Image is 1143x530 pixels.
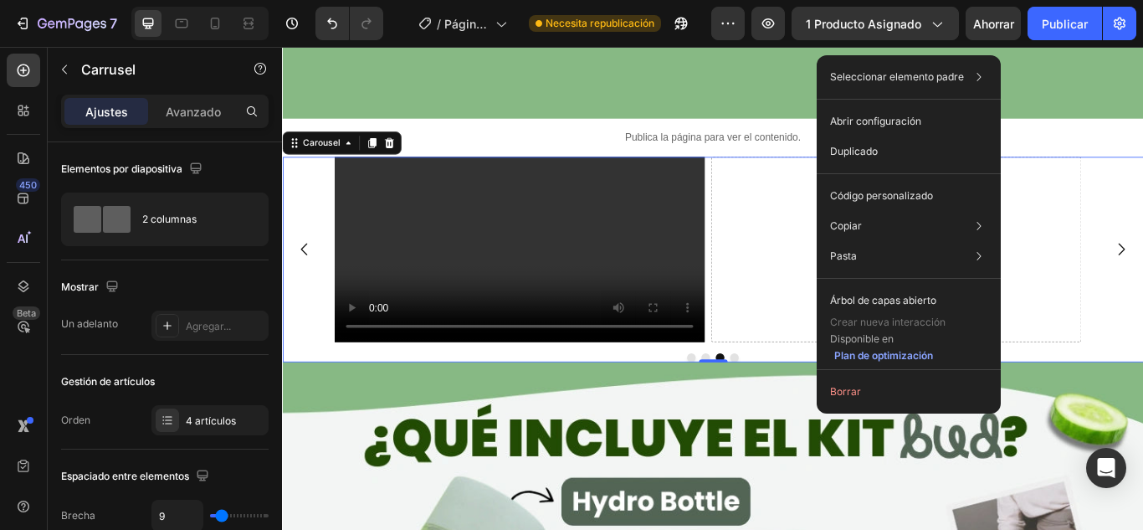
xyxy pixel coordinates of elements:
[186,320,231,332] font: Agregar...
[186,414,236,427] font: 4 artículos
[830,219,862,232] font: Copiar
[830,294,936,306] font: Árbol de capas abierto
[830,385,861,398] font: Borrar
[142,213,197,225] font: 2 columnas
[1042,17,1088,31] font: Publicar
[444,17,488,136] font: Página del producto - 27 de septiembre, 12:50:25
[7,7,125,40] button: 7
[973,17,1014,31] font: Ahorrar
[61,280,99,293] font: Mostrar
[830,316,946,328] font: Crear nueva interacción
[61,414,90,426] font: Orden
[399,99,604,112] font: Publica la página para ver el contenido.
[489,358,499,368] button: Dot
[1028,7,1102,40] button: Publicar
[830,70,964,83] font: Seleccionar elemento padre
[61,317,118,330] font: Un adelanto
[830,145,878,157] font: Duplicado
[61,375,155,388] font: Gestión de artículos
[806,17,921,31] font: 1 producto asignado
[19,179,37,191] font: 450
[85,105,128,119] font: Ajustes
[966,7,1021,40] button: Ahorrar
[681,229,770,243] div: Drop element here
[792,7,959,40] button: 1 producto asignado
[81,59,223,80] p: Carrusel
[823,377,994,407] button: Borrar
[61,162,182,175] font: Elementos por diapositiva
[60,128,492,344] video: Video
[546,17,654,29] font: Necesita republicación
[472,358,482,368] button: Dot
[830,332,894,345] font: Disponible en
[830,250,857,262] font: Pasta
[437,17,441,31] font: /
[955,213,1002,260] button: Carousel Next Arrow
[522,358,532,368] button: Dot
[110,15,117,32] font: 7
[505,358,515,368] button: Dot
[61,470,189,482] font: Espaciado entre elementos
[830,189,933,202] font: Código personalizado
[833,347,934,364] button: Plan de optimización
[17,307,36,319] font: Beta
[834,349,933,362] font: Plan de optimización
[3,213,49,260] button: Carousel Back Arrow
[61,509,95,522] font: Brecha
[166,105,221,119] font: Avanzado
[1086,448,1126,488] div: Abrir Intercom Messenger
[830,115,921,127] font: Abrir configuración
[315,7,383,40] div: Deshacer/Rehacer
[282,47,1143,530] iframe: Área de diseño
[81,61,136,78] font: Carrusel
[21,105,70,120] div: Carousel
